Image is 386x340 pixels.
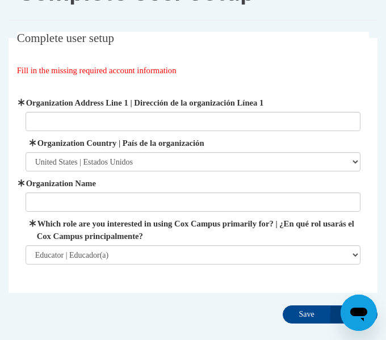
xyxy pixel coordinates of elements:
[26,137,361,149] label: Organization Country | País de la organización
[330,305,377,324] input: Cancel
[26,96,361,109] label: Organization Address Line 1 | Dirección de la organización Línea 1
[17,31,114,45] span: Complete user setup
[26,177,361,190] label: Organization Name
[283,305,330,324] input: Save
[26,217,361,242] label: Which role are you interested in using Cox Campus primarily for? | ¿En qué rol usarás el Cox Camp...
[26,112,361,131] input: Metadata input
[26,192,361,212] input: Metadata input
[341,295,377,331] iframe: Button to launch messaging window
[17,66,177,75] span: Fill in the missing required account information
